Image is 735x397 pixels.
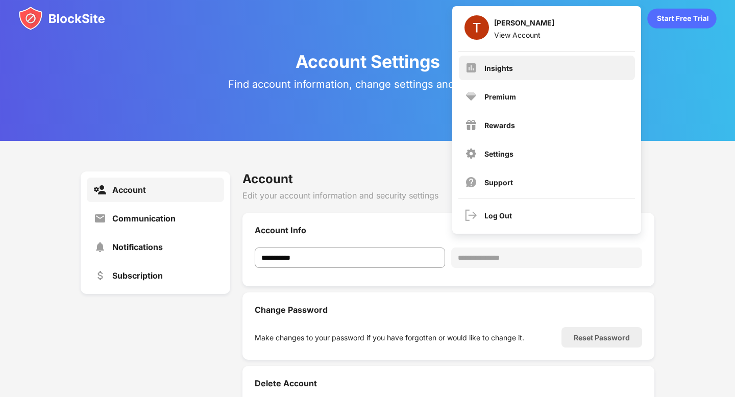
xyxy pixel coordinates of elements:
div: Make changes to your password if you have forgotten or would like to change it. [255,333,524,342]
img: premium.svg [465,90,477,103]
div: Account Info [255,225,642,235]
div: animation [647,8,717,29]
div: Settings [484,150,513,158]
img: menu-settings.svg [465,147,477,160]
div: Insights [484,64,513,72]
img: menu-rewards.svg [465,119,477,131]
div: Support [484,178,513,187]
div: Log Out [484,211,512,220]
a: Account [87,178,224,202]
a: Notifications [87,235,224,259]
a: Communication [87,206,224,231]
img: support.svg [465,176,477,188]
div: Account [242,171,654,186]
div: Account [112,185,146,195]
a: Subscription [87,263,224,288]
div: View Account [494,31,554,39]
img: menu-insights.svg [465,62,477,74]
div: Communication [112,213,176,224]
img: blocksite-icon.svg [18,6,105,31]
div: Rewards [484,121,515,130]
img: settings-notifications.svg [94,241,106,253]
div: Find account information, change settings and lots more! [228,78,507,90]
img: settings-subscription.svg [94,269,106,282]
div: Edit your account information and security settings [242,190,654,201]
img: ACg8ocKl8pjXiI1hM3YzaYy6g5cKcE8EqAhhfZ56oAL8vmTnaJSO5w=s96-c [464,15,489,40]
div: [PERSON_NAME] [494,18,554,31]
img: settings-account-active.svg [94,184,106,196]
div: Account Settings [296,51,440,72]
div: Delete Account [255,378,642,388]
div: Change Password [255,305,642,315]
div: Notifications [112,242,163,252]
div: Subscription [112,270,163,281]
img: logout.svg [465,209,477,221]
img: settings-communication.svg [94,212,106,225]
div: Premium [484,92,516,101]
div: Reset Password [574,333,630,342]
